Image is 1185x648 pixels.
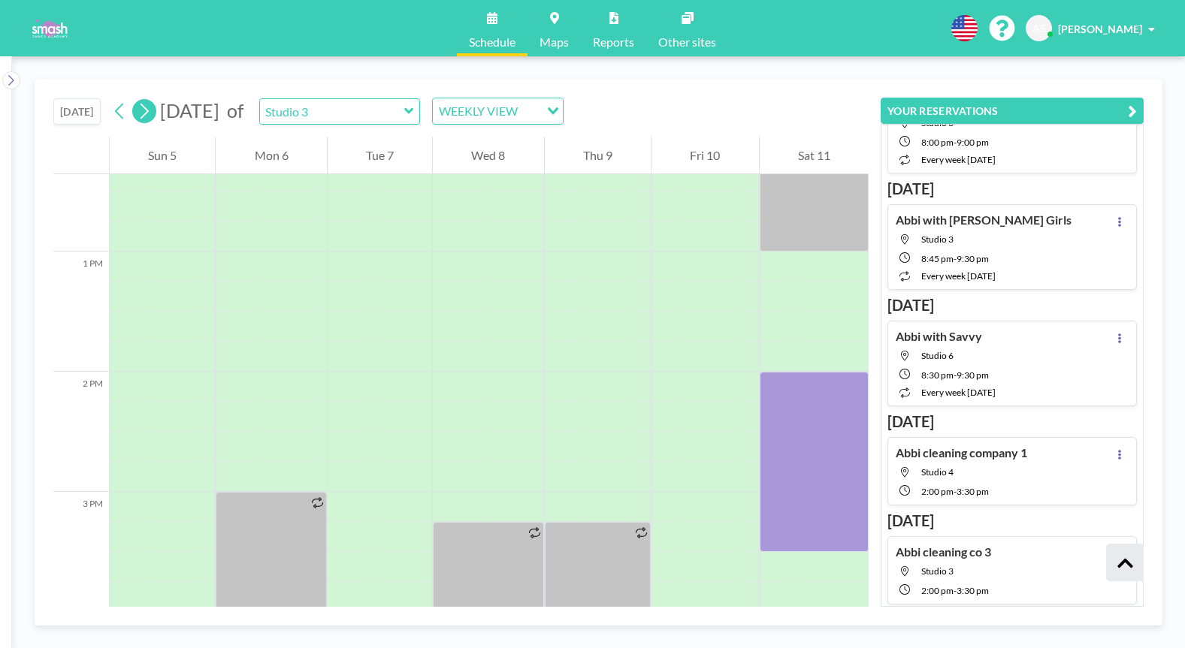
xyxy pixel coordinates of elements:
span: 3:30 PM [957,585,989,596]
div: Sat 11 [760,137,869,174]
img: organization-logo [24,14,74,44]
span: 8:30 PM [921,369,954,381]
span: Studio 3 [921,234,954,245]
h4: Abbi with [PERSON_NAME] Girls [896,212,1072,228]
span: - [954,253,957,264]
h4: Abbi with Savvy [896,329,982,344]
span: 9:00 PM [957,137,989,148]
div: Thu 9 [545,137,651,174]
span: 2:00 PM [921,585,954,596]
span: 8:00 PM [921,137,954,148]
div: Tue 7 [328,137,432,174]
span: - [954,137,957,148]
span: of [227,99,243,122]
h4: Abbi cleaning co 3 [896,544,991,559]
div: Wed 8 [433,137,543,174]
span: [DATE] [160,99,219,122]
span: every week [DATE] [921,387,996,398]
button: [DATE] [53,98,101,125]
div: 2 PM [53,372,109,492]
span: Maps [540,36,569,48]
span: 8:45 PM [921,253,954,264]
span: - [954,369,957,381]
div: Search for option [433,98,563,124]
h3: [DATE] [887,412,1137,431]
h3: [DATE] [887,179,1137,198]
h3: [DATE] [887,511,1137,530]
input: Search for option [522,101,538,121]
div: 12 PM [53,131,109,252]
span: Studio 3 [921,565,954,577]
span: [PERSON_NAME] [1058,23,1142,35]
div: Sun 5 [110,137,215,174]
span: Studio 4 [921,466,954,478]
h4: Abbi cleaning company 1 [896,445,1027,460]
span: Schedule [469,36,515,48]
input: Studio 3 [260,99,404,124]
span: - [954,585,957,596]
span: Studio 6 [921,350,954,361]
span: 9:30 PM [957,369,989,381]
span: WEEKLY VIEW [436,101,521,121]
span: every week [DATE] [921,270,996,282]
span: AS [1032,22,1046,35]
span: Reports [593,36,634,48]
span: every week [DATE] [921,154,996,165]
span: 3:30 PM [957,486,989,497]
span: - [954,486,957,497]
span: Other sites [658,36,716,48]
div: Mon 6 [216,137,326,174]
span: 9:30 PM [957,253,989,264]
h3: [DATE] [887,296,1137,315]
button: YOUR RESERVATIONS [881,98,1144,124]
span: 2:00 PM [921,486,954,497]
div: 3 PM [53,492,109,612]
div: Fri 10 [651,137,758,174]
div: 1 PM [53,252,109,372]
